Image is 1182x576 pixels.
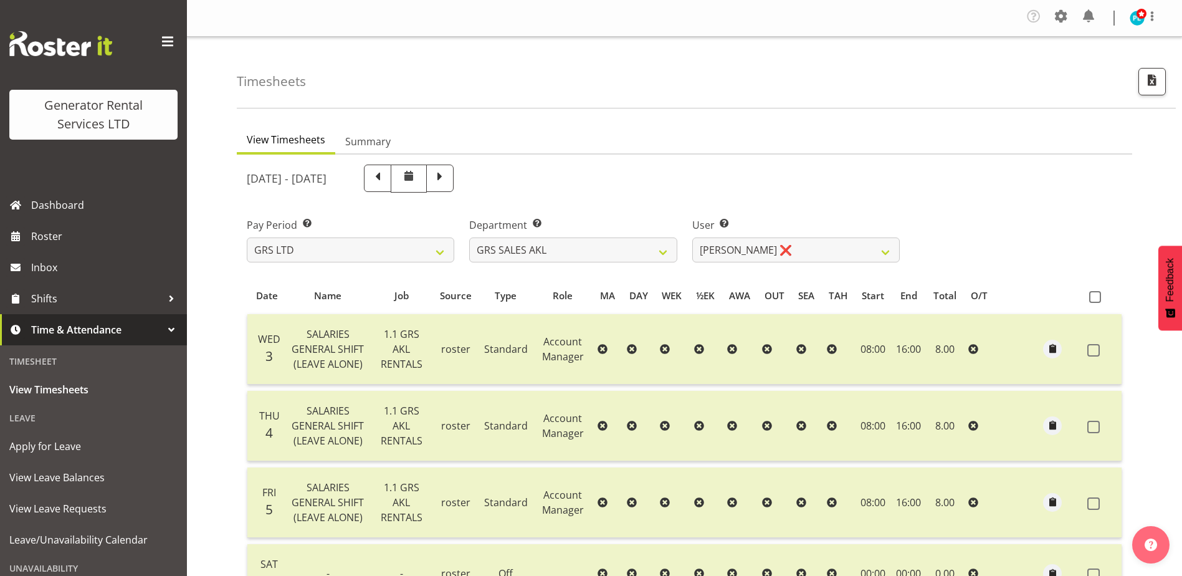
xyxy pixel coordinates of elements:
[855,314,892,385] td: 08:00
[542,411,584,440] span: Account Manager
[696,289,715,303] div: ½EK
[542,488,584,517] span: Account Manager
[9,468,178,487] span: View Leave Balances
[3,348,184,374] div: Timesheet
[3,462,184,493] a: View Leave Balances
[31,289,162,308] span: Shifts
[798,289,814,303] div: SEA
[247,171,326,185] h5: [DATE] - [DATE]
[971,289,988,303] div: O/T
[237,74,306,89] h4: Timesheets
[3,524,184,555] a: Leave/Unavailability Calendar
[891,468,926,538] td: 16:00
[265,424,273,441] span: 4
[265,347,273,365] span: 3
[292,327,364,371] span: SALARIES GENERAL SHIFT (LEAVE ALONE)
[662,289,682,303] div: WEK
[9,380,178,399] span: View Timesheets
[3,405,184,431] div: Leave
[479,391,533,461] td: Standard
[891,391,926,461] td: 16:00
[926,391,963,461] td: 8.00
[3,374,184,405] a: View Timesheets
[829,289,847,303] div: TAH
[31,320,162,339] span: Time & Attendance
[9,499,178,518] span: View Leave Requests
[440,289,472,303] div: Source
[629,289,648,303] div: DAY
[891,314,926,385] td: 16:00
[1138,68,1166,95] button: Export CSV
[542,335,584,363] span: Account Manager
[855,391,892,461] td: 08:00
[479,468,533,538] td: Standard
[381,481,422,524] span: 1.1 GRS AKL RENTALS
[381,327,422,371] span: 1.1 GRS AKL RENTALS
[765,289,784,303] div: OUT
[22,96,165,133] div: Generator Rental Services LTD
[729,289,750,303] div: AWA
[292,404,364,448] span: SALARIES GENERAL SHIFT (LEAVE ALONE)
[31,258,181,277] span: Inbox
[3,493,184,524] a: View Leave Requests
[1165,258,1176,302] span: Feedback
[260,557,278,571] span: Sat
[381,404,422,448] span: 1.1 GRS AKL RENTALS
[265,501,273,518] span: 5
[3,431,184,462] a: Apply for Leave
[376,289,426,303] div: Job
[1158,246,1182,330] button: Feedback - Show survey
[262,486,276,499] span: Fri
[862,289,884,303] div: Start
[855,468,892,538] td: 08:00
[292,481,364,524] span: SALARIES GENERAL SHIFT (LEAVE ALONE)
[540,289,586,303] div: Role
[1130,11,1145,26] img: payrol-lady11294.jpg
[259,409,280,423] span: Thu
[293,289,362,303] div: Name
[9,31,112,56] img: Rosterit website logo
[926,468,963,538] td: 8.00
[247,218,454,233] label: Pay Period
[933,289,956,303] div: Total
[486,289,525,303] div: Type
[692,218,900,233] label: User
[469,218,677,233] label: Department
[9,530,178,549] span: Leave/Unavailability Calendar
[441,496,470,509] span: roster
[898,289,919,303] div: End
[600,289,615,303] div: MA
[258,332,280,346] span: Wed
[1145,539,1157,551] img: help-xxl-2.png
[31,196,181,214] span: Dashboard
[9,437,178,456] span: Apply for Leave
[926,314,963,385] td: 8.00
[441,419,470,433] span: roster
[254,289,279,303] div: Date
[441,342,470,356] span: roster
[479,314,533,385] td: Standard
[247,132,325,147] span: View Timesheets
[31,227,181,246] span: Roster
[345,134,391,149] span: Summary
